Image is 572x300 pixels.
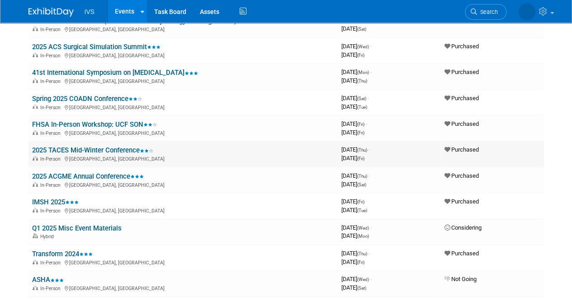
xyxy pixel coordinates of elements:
[341,103,367,110] span: [DATE]
[369,172,370,179] span: -
[357,148,367,152] span: (Thu)
[444,69,479,75] span: Purchased
[369,146,370,153] span: -
[33,105,38,109] img: In-Person Event
[341,155,364,162] span: [DATE]
[40,130,63,136] span: In-Person
[85,8,95,15] span: IVS
[357,174,367,179] span: (Thu)
[366,198,367,205] span: -
[40,234,57,240] span: Hybrid
[370,43,372,50] span: -
[357,260,364,265] span: (Fri)
[477,9,498,15] span: Search
[357,70,369,75] span: (Mon)
[33,78,38,83] img: In-Person Event
[32,17,250,25] a: APTC Conference 2025 (Association of Psychology Training Clinics)
[28,8,74,17] img: ExhibitDay
[32,69,198,77] a: 41st International Symposium on [MEDICAL_DATA]
[32,129,334,136] div: [GEOGRAPHIC_DATA], [GEOGRAPHIC_DATA]
[341,276,372,282] span: [DATE]
[444,95,479,102] span: Purchased
[32,95,142,103] a: Spring 2025 COADN Conference
[33,260,38,264] img: In-Person Event
[32,25,334,32] div: [GEOGRAPHIC_DATA], [GEOGRAPHIC_DATA]
[369,250,370,257] span: -
[40,105,63,111] span: In-Person
[33,53,38,57] img: In-Person Event
[357,122,364,127] span: (Fri)
[357,130,364,135] span: (Fri)
[40,286,63,291] span: In-Person
[370,224,372,231] span: -
[341,172,370,179] span: [DATE]
[40,182,63,188] span: In-Person
[341,51,364,58] span: [DATE]
[33,130,38,135] img: In-Person Event
[341,25,366,32] span: [DATE]
[444,120,479,127] span: Purchased
[357,27,366,32] span: (Sat)
[341,77,367,84] span: [DATE]
[32,198,79,206] a: IMSH 2025
[444,172,479,179] span: Purchased
[357,18,367,23] span: (Thu)
[357,44,369,49] span: (Wed)
[357,105,367,110] span: (Tue)
[32,250,93,258] a: Transform 2024
[444,146,479,153] span: Purchased
[357,208,367,213] span: (Tue)
[444,250,479,257] span: Purchased
[32,77,334,84] div: [GEOGRAPHIC_DATA], [GEOGRAPHIC_DATA]
[341,181,366,188] span: [DATE]
[341,146,370,153] span: [DATE]
[32,43,161,51] a: 2025 ACS Surgical Simulation Summit
[357,277,369,282] span: (Wed)
[444,224,482,231] span: Considering
[357,78,367,83] span: (Thu)
[357,53,364,58] span: (Fri)
[366,120,367,127] span: -
[341,95,369,102] span: [DATE]
[444,198,479,205] span: Purchased
[341,258,364,265] span: [DATE]
[341,284,366,291] span: [DATE]
[341,43,372,50] span: [DATE]
[357,156,364,161] span: (Fri)
[357,251,367,256] span: (Thu)
[341,250,370,257] span: [DATE]
[32,284,334,291] div: [GEOGRAPHIC_DATA], [GEOGRAPHIC_DATA]
[357,96,366,101] span: (Sat)
[40,156,63,162] span: In-Person
[369,17,370,24] span: -
[341,198,367,205] span: [DATE]
[33,208,38,212] img: In-Person Event
[40,27,63,32] span: In-Person
[33,27,38,31] img: In-Person Event
[444,276,477,282] span: Not Going
[32,258,334,266] div: [GEOGRAPHIC_DATA], [GEOGRAPHIC_DATA]
[32,172,144,180] a: 2025 ACGME Annual Conference
[465,4,506,20] a: Search
[33,234,38,238] img: Hybrid Event
[32,181,334,188] div: [GEOGRAPHIC_DATA], [GEOGRAPHIC_DATA]
[32,155,334,162] div: [GEOGRAPHIC_DATA], [GEOGRAPHIC_DATA]
[357,226,369,231] span: (Wed)
[33,182,38,187] img: In-Person Event
[444,43,479,50] span: Purchased
[357,199,364,204] span: (Fri)
[341,224,372,231] span: [DATE]
[33,156,38,161] img: In-Person Event
[40,260,63,266] span: In-Person
[370,276,372,282] span: -
[341,17,370,24] span: [DATE]
[357,234,369,239] span: (Mon)
[341,232,369,239] span: [DATE]
[341,207,367,213] span: [DATE]
[40,53,63,59] span: In-Person
[32,120,157,129] a: FHSA In-Person Workshop: UCF SON
[357,286,366,291] span: (Sat)
[341,120,367,127] span: [DATE]
[32,224,122,232] a: Q1 2025 Misc Event Materials
[32,207,334,214] div: [GEOGRAPHIC_DATA], [GEOGRAPHIC_DATA]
